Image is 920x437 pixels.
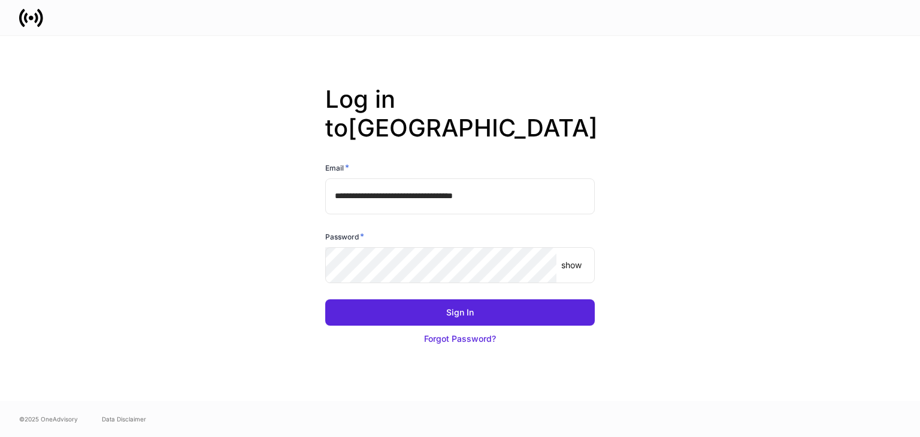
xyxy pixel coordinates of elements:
a: Data Disclaimer [102,414,146,424]
button: Sign In [325,299,595,326]
div: Forgot Password? [424,333,496,345]
span: © 2025 OneAdvisory [19,414,78,424]
button: Forgot Password? [325,326,595,352]
p: show [561,259,582,271]
h2: Log in to [GEOGRAPHIC_DATA] [325,85,595,162]
h6: Email [325,162,349,174]
div: Sign In [446,306,474,318]
h6: Password [325,230,364,242]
